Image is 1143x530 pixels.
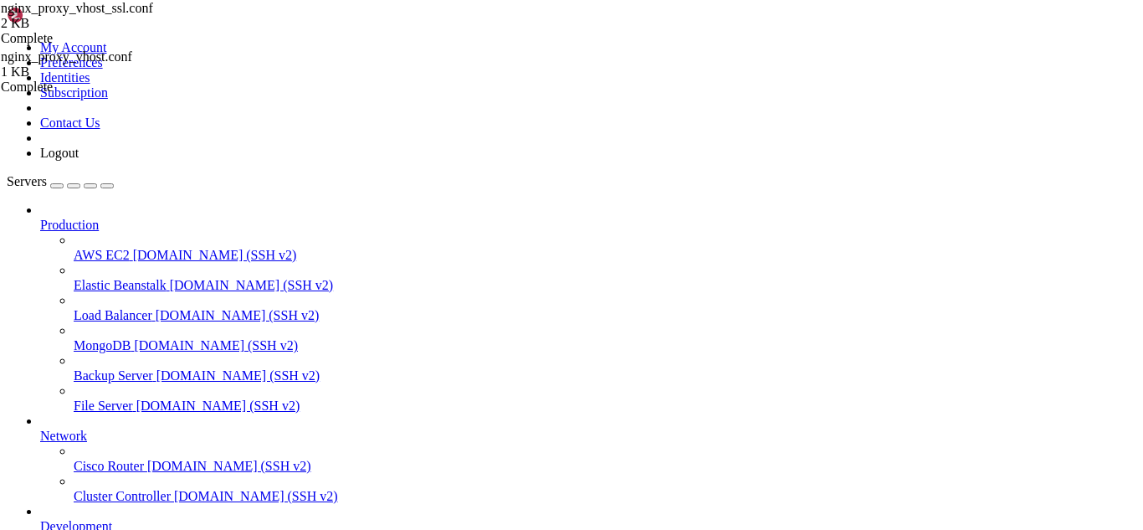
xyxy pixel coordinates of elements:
[1,16,168,31] div: 2 KB
[1,1,168,31] span: nginx_proxy_vhost_ssl.conf
[1,1,153,15] span: nginx_proxy_vhost_ssl.conf
[1,80,168,95] div: Complete
[1,31,168,46] div: Complete
[1,49,132,64] span: nginx_proxy_vhost.conf
[1,49,168,80] span: nginx_proxy_vhost.conf
[1,64,168,80] div: 1 KB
